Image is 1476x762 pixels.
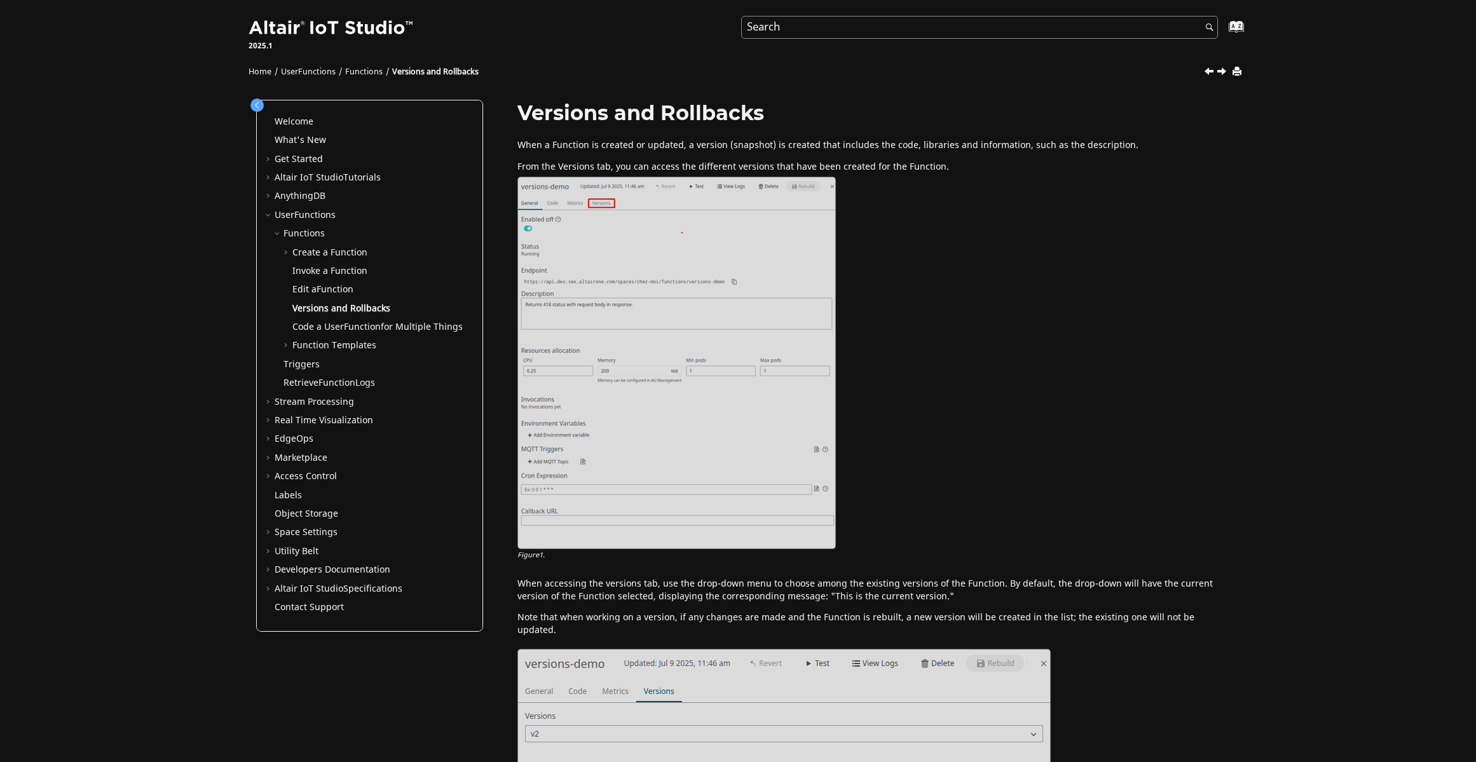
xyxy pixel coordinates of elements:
img: function-details-pane.png [517,177,836,549]
a: Code a UserFunctionfor Multiple Things [292,320,463,334]
a: Labels [275,489,302,502]
span: Expand Stream Processing [264,396,275,409]
a: Get Started [275,153,323,166]
span: Expand Access Control [264,470,275,483]
button: Search [1189,16,1224,41]
span: Collapse UserFunctions [264,209,275,222]
ul: Table of Contents [264,116,475,614]
a: Previous topic: Edit a Function [1205,65,1215,81]
a: Go to index terms page [1208,26,1237,39]
a: RetrieveFunctionLogs [284,376,375,390]
nav: Tools [229,55,1247,84]
a: Functions [284,227,325,240]
a: What's New [275,133,326,147]
a: UserFunctions [275,208,336,222]
a: Space Settings [275,526,338,539]
a: Utility Belt [275,545,318,558]
span: Expand EdgeOps [264,433,275,446]
span: Collapse Functions [273,228,284,240]
span: Function [318,376,355,390]
span: Expand Space Settings [264,526,275,539]
a: Versions and Rollbacks [392,66,479,78]
span: Expand Create a Function [282,247,292,259]
a: Edit aFunction [292,283,353,296]
a: Real Time Visualization [275,414,373,427]
a: Versions and Rollbacks [292,302,390,315]
p: 2025.1 [249,40,415,51]
span: Expand Marketplace [264,452,275,465]
h1: Versions and Rollbacks [517,102,1220,124]
span: Expand Get Started [264,153,275,166]
a: UserFunctions [281,66,336,78]
a: Contact Support [275,601,344,614]
a: Access Control [275,470,337,483]
span: Expand Real Time Visualization [264,414,275,427]
span: 1 [539,550,543,561]
span: . [543,550,545,561]
a: Invoke a Function [292,264,367,278]
button: Print this page [1233,64,1243,81]
span: Functions [294,208,336,222]
span: Altair IoT Studio [275,171,343,184]
a: Triggers [284,358,320,371]
button: Toggle publishing table of content [250,99,264,112]
a: Marketplace [275,451,327,465]
img: Altair IoT Studio [249,18,415,39]
a: Welcome [275,115,313,128]
span: Expand AnythingDB [264,190,275,203]
a: Altair IoT StudioSpecifications [275,582,402,595]
p: When a Function is created or updated, a version (snapshot) is created that includes the code, li... [517,139,1220,152]
input: Search query [741,16,1218,39]
span: Altair IoT Studio [275,582,343,595]
span: Expand Altair IoT StudioSpecifications [264,583,275,595]
p: Note that when working on a version, if any changes are made and the Function is rebuilt, a new v... [517,611,1220,636]
span: Expand Utility Belt [264,545,275,558]
a: Altair IoT StudioTutorials [275,171,381,184]
span: Expand Function Templates [282,339,292,352]
a: AnythingDB [275,189,325,203]
a: EdgeOps [275,432,313,446]
a: Home [249,66,271,78]
div: From the Versions tab, you can access the different versions that have been created for the Funct... [517,161,1220,571]
a: Create a Function [292,246,367,259]
a: Developers Documentation [275,563,390,576]
span: Function [344,320,381,334]
a: Stream Processing [275,395,354,409]
a: Function Templates [292,339,376,352]
a: Next topic: Code a User Function for Multiple Things [1218,65,1228,81]
span: Figure [517,550,545,561]
span: Expand Altair IoT StudioTutorials [264,172,275,184]
p: When accessing the versions tab, use the drop-down menu to choose among the existing versions of ... [517,578,1220,602]
a: Functions [345,66,383,78]
span: Expand Developers Documentation [264,564,275,576]
span: Function [317,283,353,296]
span: Functions [298,66,336,78]
a: Object Storage [275,507,338,520]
